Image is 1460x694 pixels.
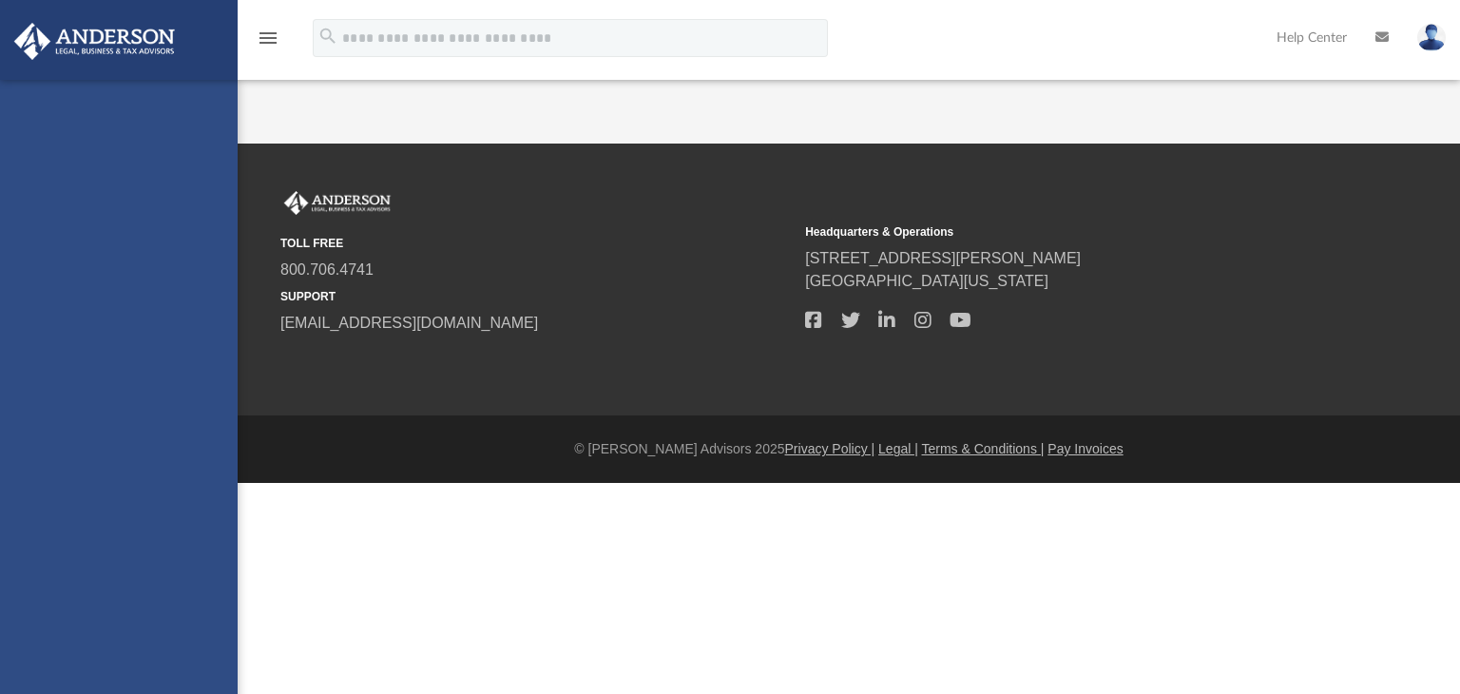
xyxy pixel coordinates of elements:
[922,441,1045,456] a: Terms & Conditions |
[1047,441,1123,456] a: Pay Invoices
[9,23,181,60] img: Anderson Advisors Platinum Portal
[805,223,1316,241] small: Headquarters & Operations
[280,191,394,216] img: Anderson Advisors Platinum Portal
[280,288,792,305] small: SUPPORT
[280,235,792,252] small: TOLL FREE
[785,441,875,456] a: Privacy Policy |
[317,26,338,47] i: search
[805,250,1081,266] a: [STREET_ADDRESS][PERSON_NAME]
[1417,24,1446,51] img: User Pic
[280,315,538,331] a: [EMAIL_ADDRESS][DOMAIN_NAME]
[280,261,374,278] a: 800.706.4741
[878,441,918,456] a: Legal |
[257,36,279,49] a: menu
[257,27,279,49] i: menu
[238,439,1460,459] div: © [PERSON_NAME] Advisors 2025
[805,273,1048,289] a: [GEOGRAPHIC_DATA][US_STATE]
